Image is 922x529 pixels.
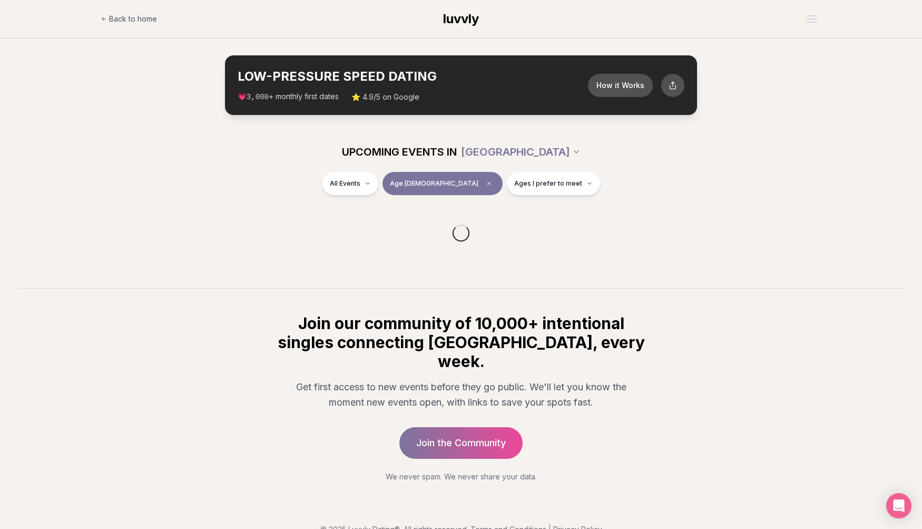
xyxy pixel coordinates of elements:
button: How it Works [588,74,653,97]
a: luvvly [443,11,479,27]
span: luvvly [443,11,479,26]
button: [GEOGRAPHIC_DATA] [461,140,581,163]
button: All Events [322,172,378,195]
span: ⭐ 4.9/5 on Google [351,92,419,102]
p: Get first access to new events before they go public. We'll let you know the moment new events op... [284,379,638,410]
p: We never spam. We never share your data. [276,472,646,482]
button: Open menu [802,11,821,27]
a: Back to home [101,8,157,30]
span: Age [DEMOGRAPHIC_DATA] [390,179,478,188]
span: UPCOMING EVENTS IN [342,145,457,159]
span: All Events [330,179,360,188]
div: Open Intercom Messenger [886,493,911,518]
a: Join the Community [399,427,523,459]
button: Ages I prefer to meet [507,172,600,195]
h2: LOW-PRESSURE SPEED DATING [238,68,588,85]
span: 💗 + monthly first dates [238,91,339,102]
h2: Join our community of 10,000+ intentional singles connecting [GEOGRAPHIC_DATA], every week. [276,314,646,371]
span: Ages I prefer to meet [514,179,582,188]
span: Back to home [109,14,157,24]
span: Clear age [483,177,495,190]
button: Age [DEMOGRAPHIC_DATA]Clear age [382,172,503,195]
span: 3,000 [247,93,269,101]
